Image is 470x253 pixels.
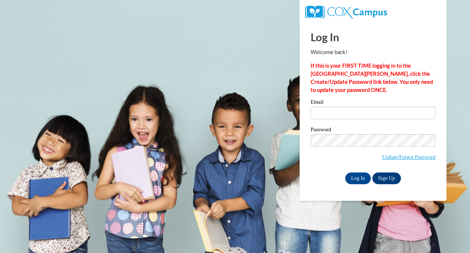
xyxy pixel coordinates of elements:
a: COX Campus [305,8,387,15]
strong: If this is your FIRST TIME logging in to the [GEOGRAPHIC_DATA][PERSON_NAME], click the Create/Upd... [311,63,433,93]
img: COX Campus [305,6,387,19]
a: Sign Up [372,172,401,184]
input: Log In [345,172,371,184]
a: Update/Forgot Password [382,154,435,160]
p: Welcome back! [311,48,435,56]
label: Email [311,99,435,107]
label: Password [311,127,435,134]
h1: Log In [311,29,435,44]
